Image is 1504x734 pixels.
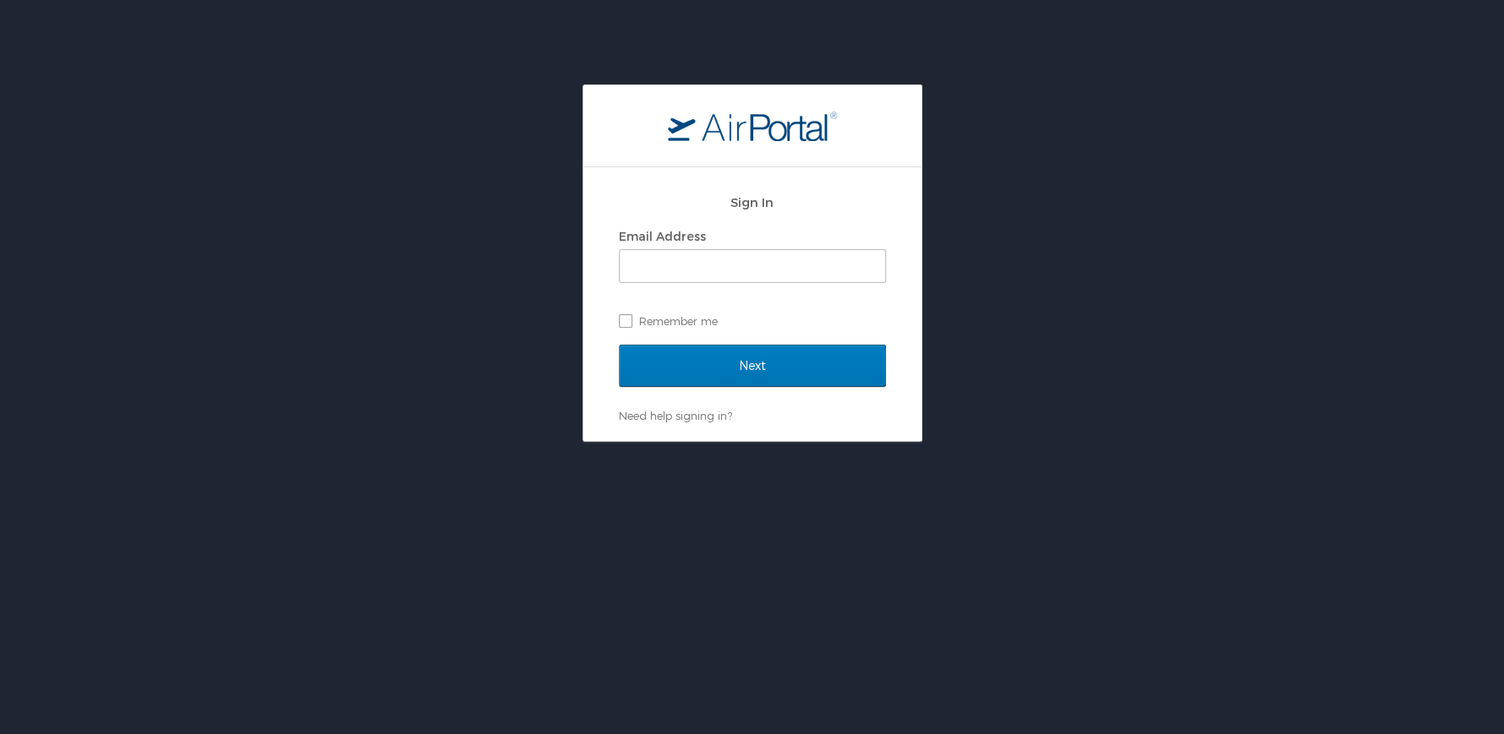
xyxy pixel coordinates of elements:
[619,409,732,422] a: Need help signing in?
[619,229,706,243] label: Email Address
[619,193,886,212] h2: Sign In
[668,111,837,141] img: logo
[619,345,886,387] input: Next
[619,308,886,334] label: Remember me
